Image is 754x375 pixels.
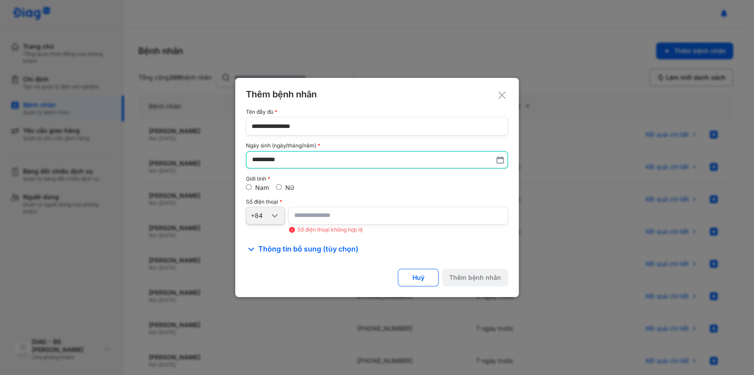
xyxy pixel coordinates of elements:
button: Huỷ [398,269,439,286]
span: Thông tin bổ sung (tùy chọn) [258,244,358,255]
div: Ngày sinh (ngày/tháng/năm) [246,143,508,149]
button: Thêm bệnh nhân [442,269,508,286]
div: Số điện thoại [246,199,508,205]
div: Số điện thoại không hợp lệ [288,226,508,233]
div: Tên đầy đủ [246,109,508,115]
div: Thêm bệnh nhân [246,89,508,100]
div: Thêm bệnh nhân [449,274,501,282]
label: Nữ [285,184,294,191]
label: Nam [255,184,269,191]
div: +84 [251,212,269,220]
div: Giới tính [246,176,508,182]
